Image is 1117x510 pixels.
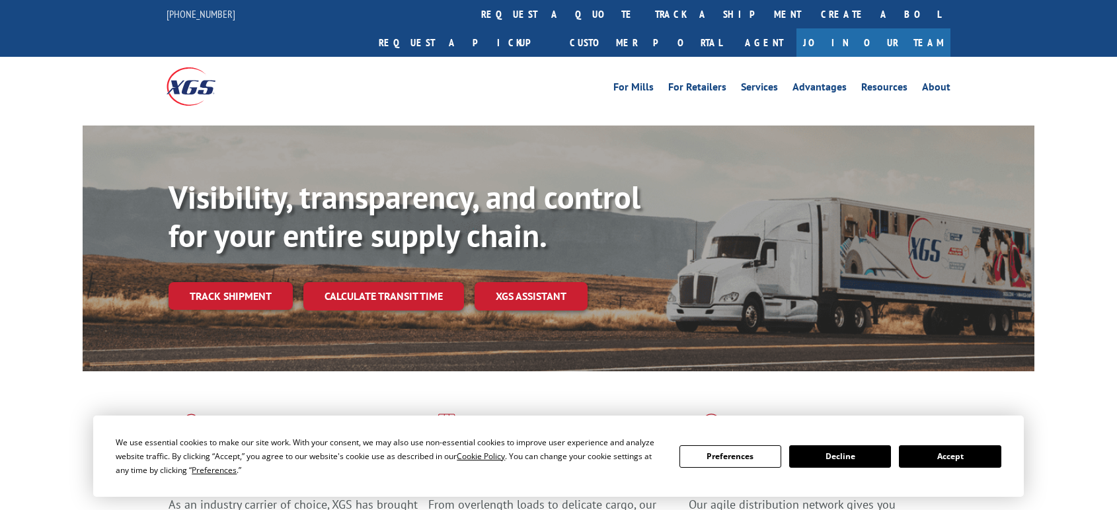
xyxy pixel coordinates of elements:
[167,7,235,20] a: [PHONE_NUMBER]
[169,282,293,310] a: Track shipment
[369,28,560,57] a: Request a pickup
[792,82,847,96] a: Advantages
[922,82,950,96] a: About
[732,28,796,57] a: Agent
[861,82,907,96] a: Resources
[457,451,505,462] span: Cookie Policy
[116,435,663,477] div: We use essential cookies to make our site work. With your consent, we may also use non-essential ...
[668,82,726,96] a: For Retailers
[560,28,732,57] a: Customer Portal
[899,445,1001,468] button: Accept
[689,414,734,448] img: xgs-icon-flagship-distribution-model-red
[475,282,588,310] a: XGS ASSISTANT
[613,82,654,96] a: For Mills
[741,82,778,96] a: Services
[789,445,891,468] button: Decline
[192,464,237,476] span: Preferences
[428,414,459,448] img: xgs-icon-focused-on-flooring-red
[303,282,464,310] a: Calculate transit time
[93,416,1024,497] div: Cookie Consent Prompt
[796,28,950,57] a: Join Our Team
[679,445,781,468] button: Preferences
[169,414,210,448] img: xgs-icon-total-supply-chain-intelligence-red
[169,176,640,256] b: Visibility, transparency, and control for your entire supply chain.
